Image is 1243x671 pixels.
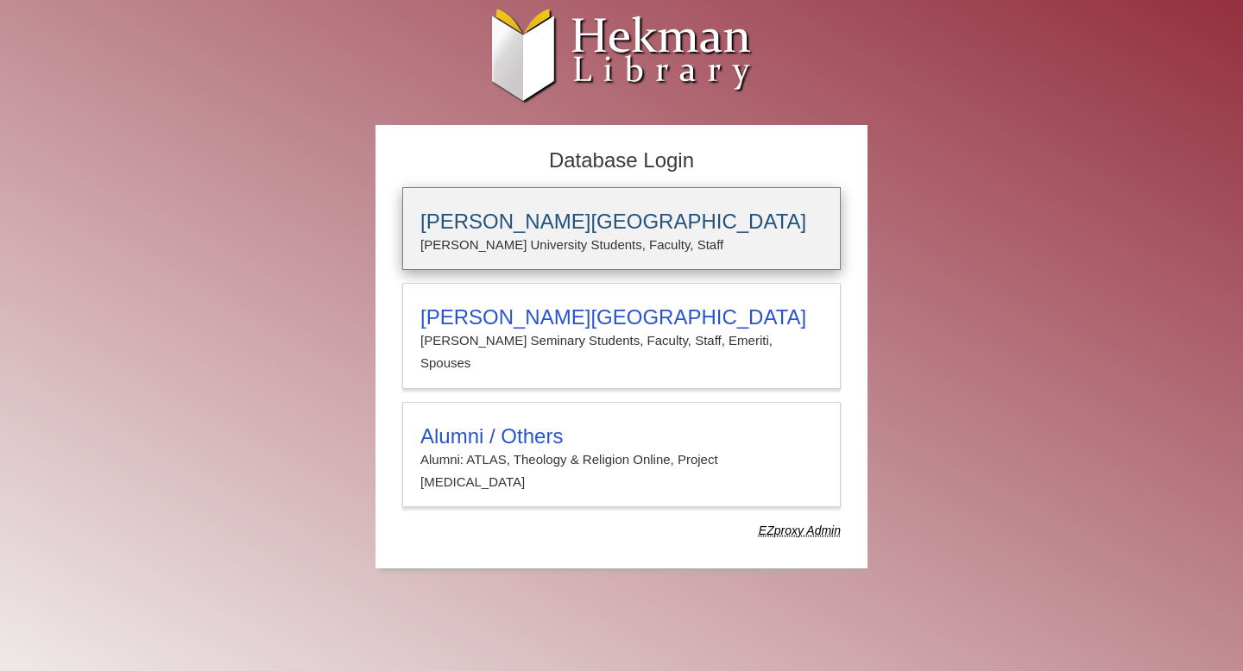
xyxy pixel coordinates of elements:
p: [PERSON_NAME] Seminary Students, Faculty, Staff, Emeriti, Spouses [420,329,823,375]
summary: Alumni / OthersAlumni: ATLAS, Theology & Religion Online, Project [MEDICAL_DATA] [420,424,823,494]
h2: Database Login [394,143,849,179]
h3: [PERSON_NAME][GEOGRAPHIC_DATA] [420,305,823,329]
h3: [PERSON_NAME][GEOGRAPHIC_DATA] [420,210,823,234]
p: [PERSON_NAME] University Students, Faculty, Staff [420,234,823,256]
a: [PERSON_NAME][GEOGRAPHIC_DATA][PERSON_NAME] University Students, Faculty, Staff [402,187,841,270]
dfn: Use Alumni login [759,524,841,537]
a: [PERSON_NAME][GEOGRAPHIC_DATA][PERSON_NAME] Seminary Students, Faculty, Staff, Emeriti, Spouses [402,283,841,389]
h3: Alumni / Others [420,424,823,448]
p: Alumni: ATLAS, Theology & Religion Online, Project [MEDICAL_DATA] [420,448,823,494]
